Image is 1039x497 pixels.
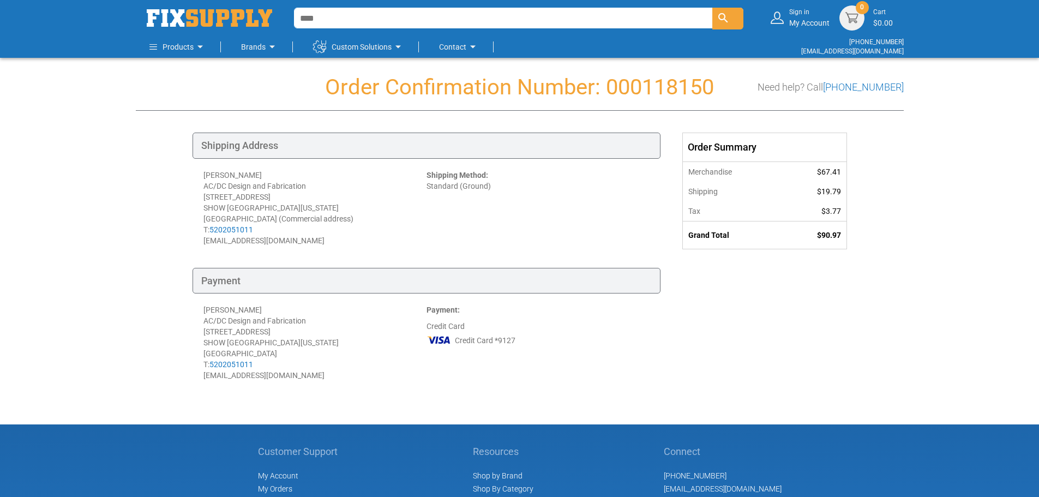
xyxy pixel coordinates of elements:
div: Payment [193,268,660,294]
a: Custom Solutions [313,36,405,58]
th: Shipping [683,182,783,201]
span: $90.97 [817,231,841,239]
span: $19.79 [817,187,841,196]
div: [PERSON_NAME] AC/DC Design and Fabrication [STREET_ADDRESS] SHOW [GEOGRAPHIC_DATA][US_STATE] [GEO... [203,170,427,246]
h5: Resources [473,446,534,457]
h5: Customer Support [258,446,344,457]
a: Shop by Brand [473,471,522,480]
a: [PHONE_NUMBER] [823,81,904,93]
img: VI [427,332,452,348]
h1: Order Confirmation Number: 000118150 [136,75,904,99]
a: [EMAIL_ADDRESS][DOMAIN_NAME] [801,47,904,55]
span: My Orders [258,484,292,493]
span: $0.00 [873,19,893,27]
img: Fix Industrial Supply [147,9,272,27]
span: My Account [258,471,298,480]
a: [PHONE_NUMBER] [849,38,904,46]
div: My Account [789,8,830,28]
small: Cart [873,8,893,17]
span: Credit Card *9127 [455,335,515,346]
strong: Grand Total [688,231,729,239]
a: Shop By Category [473,484,533,493]
div: [PERSON_NAME] AC/DC Design and Fabrication [STREET_ADDRESS] SHOW [GEOGRAPHIC_DATA][US_STATE] [GEO... [203,304,427,381]
a: store logo [147,9,272,27]
span: 0 [860,3,864,12]
small: Sign in [789,8,830,17]
div: Shipping Address [193,133,660,159]
th: Merchandise [683,161,783,182]
a: Products [149,36,207,58]
a: 5202051011 [209,225,253,234]
a: 5202051011 [209,360,253,369]
span: $67.41 [817,167,841,176]
h5: Connect [664,446,782,457]
a: Contact [439,36,479,58]
span: $3.77 [821,207,841,215]
a: [PHONE_NUMBER] [664,471,726,480]
button: Search [712,8,743,29]
th: Tax [683,201,783,221]
a: [EMAIL_ADDRESS][DOMAIN_NAME] [664,484,782,493]
div: Credit Card [427,304,650,381]
div: Standard (Ground) [427,170,650,246]
strong: Shipping Method: [427,171,488,179]
h3: Need help? Call [758,82,904,93]
div: Order Summary [683,133,846,161]
a: Brands [241,36,279,58]
strong: Payment: [427,306,460,314]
